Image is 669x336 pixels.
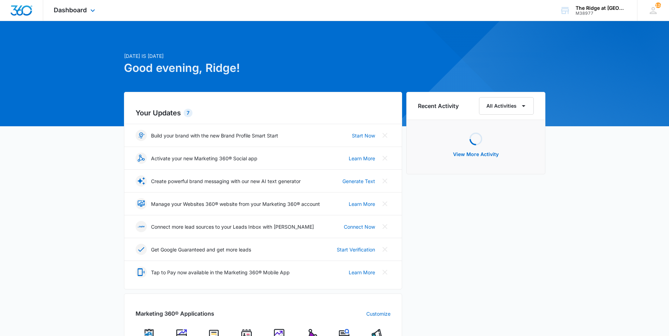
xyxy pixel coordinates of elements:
[151,177,301,185] p: Create powerful brand messaging with our new AI text generator
[379,221,391,232] button: Close
[379,175,391,187] button: Close
[349,269,375,276] a: Learn More
[379,244,391,255] button: Close
[151,269,290,276] p: Tap to Pay now available in the Marketing 360® Mobile App
[184,109,192,117] div: 7
[446,146,506,163] button: View More Activity
[151,132,278,139] p: Build your brand with the new Brand Profile Smart Start
[124,60,402,76] h1: Good evening, Ridge!
[342,177,375,185] a: Generate Text
[479,97,534,115] button: All Activities
[151,200,320,208] p: Manage your Websites 360® website from your Marketing 360® account
[366,310,391,317] a: Customize
[379,198,391,209] button: Close
[136,108,391,118] h2: Your Updates
[344,223,375,230] a: Connect Now
[337,246,375,253] a: Start Verification
[655,2,661,8] span: 124
[124,52,402,60] p: [DATE] is [DATE]
[379,153,391,164] button: Close
[655,2,661,8] div: notifications count
[349,200,375,208] a: Learn More
[379,267,391,278] button: Close
[54,6,87,14] span: Dashboard
[576,11,627,16] div: account id
[151,246,251,253] p: Get Google Guaranteed and get more leads
[576,5,627,11] div: account name
[418,102,459,110] h6: Recent Activity
[379,130,391,141] button: Close
[352,132,375,139] a: Start Now
[151,223,314,230] p: Connect more lead sources to your Leads Inbox with [PERSON_NAME]
[151,155,257,162] p: Activate your new Marketing 360® Social app
[136,309,214,318] h2: Marketing 360® Applications
[349,155,375,162] a: Learn More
